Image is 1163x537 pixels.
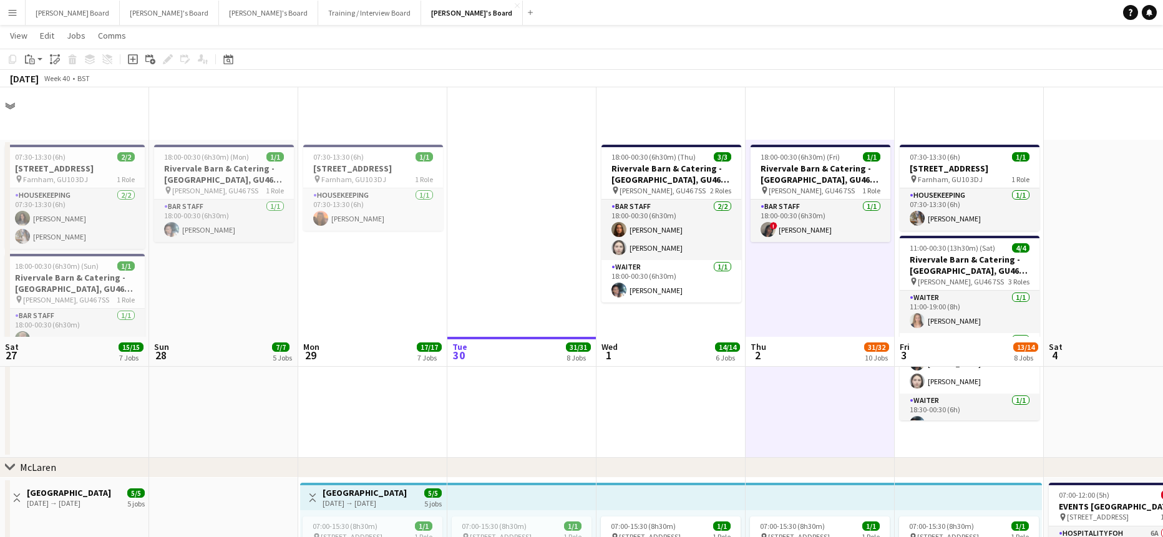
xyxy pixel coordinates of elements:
[117,261,135,271] span: 1/1
[23,295,109,304] span: [PERSON_NAME], GU46 7SS
[266,152,284,162] span: 1/1
[5,254,145,351] app-job-card: 18:00-00:30 (6h30m) (Sun)1/1Rivervale Barn & Catering - [GEOGRAPHIC_DATA], GU46 7SS [PERSON_NAME]...
[323,487,407,498] h3: [GEOGRAPHIC_DATA]
[864,342,889,352] span: 31/32
[93,27,131,44] a: Comms
[1059,490,1109,500] span: 07:00-12:00 (5h)
[900,394,1039,436] app-card-role: Waiter1/118:30-00:30 (6h)[PERSON_NAME]
[900,188,1039,231] app-card-role: Housekeeping1/107:30-13:30 (6h)[PERSON_NAME]
[120,1,219,25] button: [PERSON_NAME]'s Board
[865,353,888,362] div: 10 Jobs
[321,175,386,184] span: Farnham, GU10 3DJ
[761,152,840,162] span: 18:00-00:30 (6h30m) (Fri)
[421,1,523,25] button: [PERSON_NAME]'s Board
[601,200,741,260] app-card-role: BAR STAFF2/218:00-00:30 (6h30m)[PERSON_NAME][PERSON_NAME]
[1013,342,1038,352] span: 13/14
[713,521,731,531] span: 1/1
[862,521,880,531] span: 1/1
[1047,348,1063,362] span: 4
[5,309,145,351] app-card-role: BAR STAFF1/118:00-00:30 (6h30m)[PERSON_NAME]
[27,498,111,508] div: [DATE] → [DATE]
[117,295,135,304] span: 1 Role
[1014,353,1038,362] div: 8 Jobs
[611,521,676,531] span: 07:00-15:30 (8h30m)
[900,236,1039,420] app-job-card: 11:00-00:30 (13h30m) (Sat)4/4Rivervale Barn & Catering - [GEOGRAPHIC_DATA], GU46 7SS [PERSON_NAME...
[98,30,126,41] span: Comms
[219,1,318,25] button: [PERSON_NAME]'s Board
[900,145,1039,231] app-job-card: 07:30-13:30 (6h)1/1[STREET_ADDRESS] Farnham, GU10 3DJ1 RoleHousekeeping1/107:30-13:30 (6h)[PERSON...
[863,152,880,162] span: 1/1
[751,145,890,242] app-job-card: 18:00-00:30 (6h30m) (Fri)1/1Rivervale Barn & Catering - [GEOGRAPHIC_DATA], GU46 7SS [PERSON_NAME]...
[10,72,39,85] div: [DATE]
[62,27,90,44] a: Jobs
[1012,243,1029,253] span: 4/4
[900,163,1039,174] h3: [STREET_ADDRESS]
[5,145,145,249] app-job-card: 07:30-13:30 (6h)2/2[STREET_ADDRESS] Farnham, GU10 3DJ1 RoleHousekeeping2/207:30-13:30 (6h)[PERSON...
[900,291,1039,333] app-card-role: Waiter1/111:00-19:00 (8h)[PERSON_NAME]
[715,342,740,352] span: 14/14
[313,152,364,162] span: 07:30-13:30 (6h)
[716,353,739,362] div: 6 Jobs
[416,152,433,162] span: 1/1
[462,521,527,531] span: 07:00-15:30 (8h30m)
[26,1,120,25] button: [PERSON_NAME] Board
[601,163,741,185] h3: Rivervale Barn & Catering - [GEOGRAPHIC_DATA], GU46 7SS
[601,145,741,302] app-job-card: 18:00-00:30 (6h30m) (Thu)3/3Rivervale Barn & Catering - [GEOGRAPHIC_DATA], GU46 7SS [PERSON_NAME]...
[620,186,706,195] span: [PERSON_NAME], GU46 7SS
[15,152,66,162] span: 07:30-13:30 (6h)
[417,353,441,362] div: 7 Jobs
[452,341,467,352] span: Tue
[918,277,1004,286] span: [PERSON_NAME], GU46 7SS
[117,175,135,184] span: 1 Role
[862,186,880,195] span: 1 Role
[3,348,19,362] span: 27
[751,163,890,185] h3: Rivervale Barn & Catering - [GEOGRAPHIC_DATA], GU46 7SS
[769,186,855,195] span: [PERSON_NAME], GU46 7SS
[10,30,27,41] span: View
[119,342,144,352] span: 15/15
[910,152,960,162] span: 07:30-13:30 (6h)
[15,261,99,271] span: 18:00-00:30 (6h30m) (Sun)
[751,200,890,242] app-card-role: BAR STAFF1/118:00-00:30 (6h30m)![PERSON_NAME]
[23,175,88,184] span: Farnham, GU10 3DJ
[417,342,442,352] span: 17/17
[900,333,1039,394] app-card-role: BAR STAFF2/218:00-00:30 (6h30m)![PERSON_NAME][PERSON_NAME]
[154,145,294,242] app-job-card: 18:00-00:30 (6h30m) (Mon)1/1Rivervale Barn & Catering - [GEOGRAPHIC_DATA], GU46 7SS [PERSON_NAME]...
[1049,341,1063,352] span: Sat
[77,74,90,83] div: BST
[600,348,618,362] span: 1
[303,341,319,352] span: Mon
[567,353,590,362] div: 8 Jobs
[710,186,731,195] span: 2 Roles
[27,487,111,498] h3: [GEOGRAPHIC_DATA]
[127,498,145,508] div: 5 jobs
[1011,521,1029,531] span: 1/1
[5,272,145,294] h3: Rivervale Barn & Catering - [GEOGRAPHIC_DATA], GU46 7SS
[1008,277,1029,286] span: 3 Roles
[1067,512,1129,521] span: [STREET_ADDRESS]
[303,145,443,231] app-job-card: 07:30-13:30 (6h)1/1[STREET_ADDRESS] Farnham, GU10 3DJ1 RoleHousekeeping1/107:30-13:30 (6h)[PERSON...
[909,521,974,531] span: 07:00-15:30 (8h30m)
[127,488,145,498] span: 5/5
[415,175,433,184] span: 1 Role
[40,30,54,41] span: Edit
[900,341,910,352] span: Fri
[117,152,135,162] span: 2/2
[760,521,825,531] span: 07:00-15:30 (8h30m)
[601,341,618,352] span: Wed
[154,163,294,185] h3: Rivervale Barn & Catering - [GEOGRAPHIC_DATA], GU46 7SS
[601,260,741,302] app-card-role: Waiter1/118:00-00:30 (6h30m)[PERSON_NAME]
[35,27,59,44] a: Edit
[323,498,407,508] div: [DATE] → [DATE]
[1012,152,1029,162] span: 1/1
[749,348,766,362] span: 2
[154,200,294,242] app-card-role: BAR STAFF1/118:00-00:30 (6h30m)[PERSON_NAME]
[154,341,169,352] span: Sun
[20,461,56,473] div: McLaren
[172,186,258,195] span: [PERSON_NAME], GU46 7SS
